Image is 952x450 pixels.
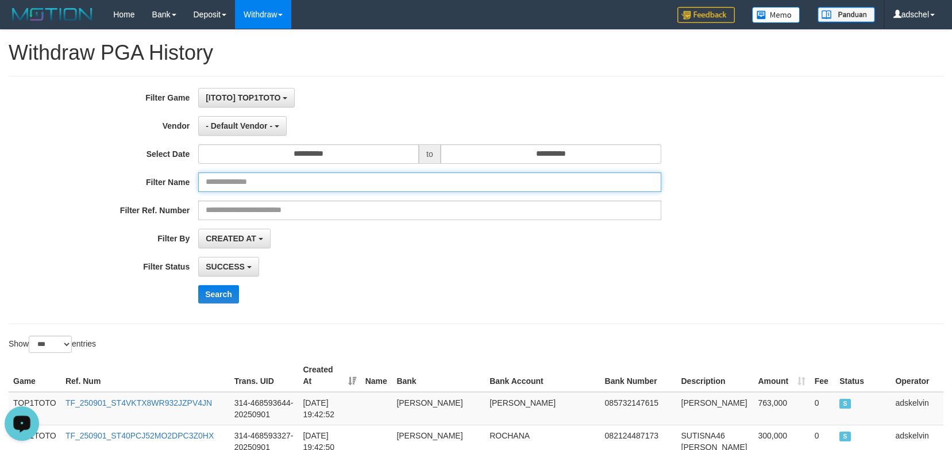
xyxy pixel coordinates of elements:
[361,359,392,392] th: Name
[818,7,875,22] img: panduan.png
[198,229,271,248] button: CREATED AT
[600,359,677,392] th: Bank Number
[9,6,96,23] img: MOTION_logo.png
[752,7,800,23] img: Button%20Memo.svg
[891,392,943,425] td: adskelvin
[9,392,61,425] td: TOP1TOTO
[600,392,677,425] td: 085732147615
[198,88,295,107] button: [ITOTO] TOP1TOTO
[298,392,360,425] td: [DATE] 19:42:52
[206,234,256,243] span: CREATED AT
[198,116,287,136] button: - Default Vendor -
[206,262,245,271] span: SUCCESS
[230,392,299,425] td: 314-468593644-20250901
[839,399,851,409] span: SUCCESS
[392,359,485,392] th: Bank
[65,431,214,440] a: TF_250901_ST40PCJ52MO2DPC3Z0HX
[419,144,441,164] span: to
[29,336,72,353] select: Showentries
[485,392,600,425] td: [PERSON_NAME]
[485,359,600,392] th: Bank Account
[298,359,360,392] th: Created At: activate to sort column ascending
[891,359,943,392] th: Operator
[753,392,810,425] td: 763,000
[810,359,835,392] th: Fee
[9,359,61,392] th: Game
[9,41,943,64] h1: Withdraw PGA History
[206,121,272,130] span: - Default Vendor -
[198,257,259,276] button: SUCCESS
[206,93,280,102] span: [ITOTO] TOP1TOTO
[753,359,810,392] th: Amount: activate to sort column ascending
[677,359,754,392] th: Description
[677,7,735,23] img: Feedback.jpg
[9,336,96,353] label: Show entries
[198,285,239,303] button: Search
[65,398,212,407] a: TF_250901_ST4VKTX8WR932JZPV4JN
[61,359,230,392] th: Ref. Num
[839,432,851,441] span: SUCCESS
[835,359,891,392] th: Status
[230,359,299,392] th: Trans. UID
[392,392,485,425] td: [PERSON_NAME]
[5,5,39,39] button: Open LiveChat chat widget
[810,392,835,425] td: 0
[677,392,754,425] td: [PERSON_NAME]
